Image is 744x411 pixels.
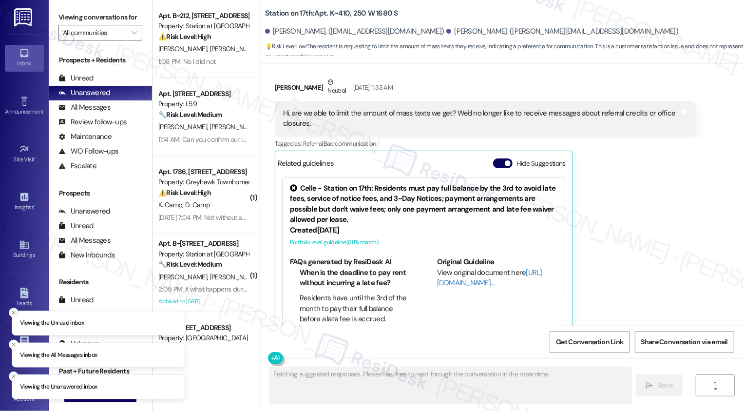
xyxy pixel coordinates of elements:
[14,8,34,26] img: ResiDesk Logo
[158,32,211,41] strong: ⚠️ Risk Level: High
[446,26,678,37] div: [PERSON_NAME]. ([PERSON_NAME][EMAIL_ADDRESS][DOMAIN_NAME])
[265,42,306,50] strong: 💡 Risk Level: Low
[158,177,248,187] div: Property: Greyhawk Townhomes
[58,117,127,127] div: Review follow-ups
[158,260,222,269] strong: 🔧 Risk Level: Medium
[265,8,398,19] b: Station on 17th: Apt. K~410, 250 W 1680 S
[5,380,44,407] a: Account
[290,183,557,225] div: Celle - Station on 17th: Residents must pay full balance by the 3rd to avoid late fees, service o...
[158,333,248,343] div: Property: [GEOGRAPHIC_DATA] Townhomes
[5,141,44,167] a: Site Visit •
[5,45,44,71] a: Inbox
[158,323,248,333] div: Apt. [STREET_ADDRESS]
[34,202,35,209] span: •
[9,372,19,381] button: Close toast
[290,257,391,267] b: FAQs generated by ResiDesk AI
[43,107,45,114] span: •
[290,237,557,248] div: Portfolio level guideline ( 68 % match)
[20,351,97,359] p: Viewing the All Messages inbox
[324,139,376,148] span: Bad communication
[635,331,734,353] button: Share Conversation via email
[158,21,248,31] div: Property: Station at [GEOGRAPHIC_DATA][PERSON_NAME]
[58,88,110,98] div: Unanswered
[290,225,557,235] div: Created [DATE]
[185,200,210,209] span: D. Camp
[49,55,152,65] div: Prospects + Residents
[158,44,210,53] span: [PERSON_NAME]
[265,41,744,62] span: : The resident is requesting to limit the amount of mass texts they receive, indicating a prefere...
[351,82,393,93] div: [DATE] 11:33 AM
[657,380,672,391] span: Send
[210,122,258,131] span: [PERSON_NAME]
[300,293,410,324] li: Residents have until the 3rd of the month to pay their full balance before a late fee is accrued.
[325,77,348,98] div: Neutral
[9,308,19,317] button: Close toast
[58,250,115,260] div: New Inbounds
[516,158,566,169] label: Hide Suggestions
[63,25,127,40] input: All communities
[437,268,542,288] a: [URL][DOMAIN_NAME]…
[283,108,680,129] div: Hi, are we able to limit the amount of mass texts we get? We'd no longer like to receive messages...
[210,273,258,281] span: [PERSON_NAME]
[158,188,211,197] strong: ⚠️ Risk Level: High
[437,268,557,289] div: View original document here
[58,10,142,25] label: Viewing conversations for
[158,249,248,259] div: Property: Station at [GEOGRAPHIC_DATA][PERSON_NAME]
[5,285,44,311] a: Leads
[646,382,653,390] i: 
[58,295,94,305] div: Unread
[275,77,696,101] div: [PERSON_NAME]
[300,325,410,356] li: If I set up a payment arrangement, will I still be charged a late fee?
[58,132,112,142] div: Maintenance
[58,235,111,246] div: All Messages
[300,268,410,289] li: When is the deadline to pay rent without incurring a late fee?
[5,189,44,215] a: Insights •
[132,29,137,37] i: 
[278,158,334,173] div: Related guidelines
[58,73,94,83] div: Unread
[158,89,248,99] div: Apt. [STREET_ADDRESS]
[158,110,222,119] strong: 🔧 Risk Level: Medium
[158,200,185,209] span: K. Camp
[58,161,96,171] div: Escalate
[712,382,719,390] i: 
[158,122,210,131] span: [PERSON_NAME]
[158,11,248,21] div: Apt. B~212, [STREET_ADDRESS]
[158,167,248,177] div: Apt. 1786, [STREET_ADDRESS]
[636,374,683,396] button: Send
[58,102,111,113] div: All Messages
[58,146,118,157] div: WO Follow-ups
[157,295,249,308] div: Archived on [DATE]
[5,236,44,263] a: Buildings
[9,339,19,349] button: Close toast
[49,188,152,198] div: Prospects
[303,139,324,148] span: Referral ,
[20,383,97,391] p: Viewing the Unanswered inbox
[35,155,37,161] span: •
[158,238,248,249] div: Apt. B~[STREET_ADDRESS]
[265,26,444,37] div: [PERSON_NAME]. ([EMAIL_ADDRESS][DOMAIN_NAME])
[158,285,276,294] div: 2:09 PM: If what happens during thenday
[158,135,342,144] div: 11:14 AM: Can you confirm our lease is up at this end of this month.
[641,337,728,347] span: Share Conversation via email
[58,206,110,216] div: Unanswered
[158,213,704,222] div: [DATE] 7:04 PM: Not without advance notice as I will need to secure my pets and my husband is a n...
[269,367,631,404] textarea: Fetching suggested responses. Please feel free to read through the conversation in the meantime.
[158,99,248,109] div: Property: L59
[437,257,495,267] b: Original Guideline
[158,57,217,66] div: 1:08 PM: No I did not.
[210,44,258,53] span: [PERSON_NAME]
[58,221,94,231] div: Unread
[5,333,44,359] a: Templates •
[275,137,696,151] div: Tagged as:
[158,273,210,281] span: [PERSON_NAME]
[550,331,630,353] button: Get Conversation Link
[20,319,84,328] p: Viewing the Unread inbox
[556,337,623,347] span: Get Conversation Link
[49,277,152,287] div: Residents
